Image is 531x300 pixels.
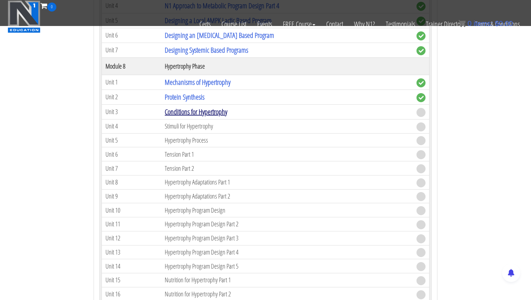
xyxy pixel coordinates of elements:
[102,43,161,57] td: Unit 7
[194,12,216,37] a: Certs
[495,19,499,27] span: $
[252,12,277,37] a: Events
[102,217,161,231] td: Unit 11
[161,231,413,245] td: Hypertrophy Program Design Part 3
[102,259,161,273] td: Unit 14
[102,147,161,161] td: Unit 6
[102,189,161,203] td: Unit 9
[102,119,161,133] td: Unit 4
[161,133,413,147] td: Hypertrophy Process
[102,273,161,287] td: Unit 15
[8,0,40,33] img: n1-education
[277,12,321,37] a: FREE Course
[102,231,161,245] td: Unit 12
[161,161,413,175] td: Tension Part 2
[321,12,349,37] a: Contact
[102,203,161,217] td: Unit 10
[165,92,204,102] a: Protein Synthesis
[470,12,525,37] a: Terms & Conditions
[420,12,470,37] a: Trainer Directory
[165,77,230,87] a: Mechanisms of Hypertrophy
[161,203,413,217] td: Hypertrophy Program Design
[458,20,466,27] img: icon11.png
[102,245,161,259] td: Unit 13
[102,90,161,104] td: Unit 2
[161,119,413,133] td: Stimuli for Hypertrophy
[102,161,161,175] td: Unit 7
[458,19,513,27] a: 0 items: $0.00
[349,12,380,37] a: Why N1?
[102,175,161,189] td: Unit 8
[161,217,413,231] td: Hypertrophy Program Design Part 2
[161,57,413,75] th: Hypertrophy Phase
[216,12,252,37] a: Course List
[165,45,248,55] a: Designing Systemic Based Programs
[416,93,426,102] span: complete
[161,189,413,203] td: Hypertrophy Adaptations Part 2
[161,175,413,189] td: Hypertrophy Adaptations Part 1
[102,75,161,90] td: Unit 1
[102,133,161,147] td: Unit 5
[47,3,56,12] span: 0
[474,19,493,27] span: items:
[380,12,420,37] a: Testimonials
[165,107,227,117] a: Conditions for Hypertrophy
[495,19,513,27] bdi: 0.00
[416,78,426,87] span: complete
[467,19,471,27] span: 0
[161,273,413,287] td: Nutrition for Hypertrophy Part 1
[416,46,426,55] span: complete
[102,104,161,119] td: Unit 3
[161,245,413,259] td: Hypertrophy Program Design Part 4
[161,259,413,273] td: Hypertrophy Program Design Part 5
[165,30,274,40] a: Designing an [MEDICAL_DATA] Based Program
[161,147,413,161] td: Tension Part 1
[40,1,56,10] a: 0
[102,57,161,75] th: Module 8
